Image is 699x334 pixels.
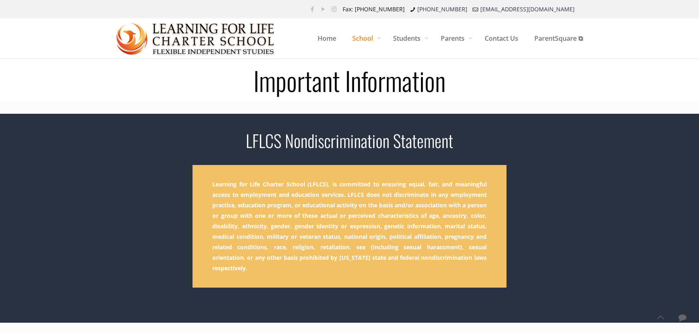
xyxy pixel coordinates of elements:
a: ParentSquare ⧉ [526,18,591,58]
a: Students [385,18,433,58]
a: [PHONE_NUMBER] [417,5,467,13]
a: Parents [433,18,477,58]
span: Contact Us [477,26,526,50]
span: School [344,26,385,50]
span: Students [385,26,433,50]
h1: Important Information [103,67,596,93]
span: Home [310,26,344,50]
span: ParentSquare ⧉ [526,26,591,50]
i: phone [409,5,417,13]
a: Learning for Life Charter School [116,18,275,58]
p: Learning for Life Charter School (LFLCS), is committed to ensuring equal, fair, and meaningful ac... [193,165,506,288]
h2: LFLCS Nondiscrimination Statement [108,130,591,151]
a: YouTube icon [319,5,327,13]
a: School [344,18,385,58]
a: Back to top icon [652,309,669,326]
a: Instagram icon [330,5,338,13]
span: Parents [433,26,477,50]
a: Facebook icon [308,5,316,13]
a: [EMAIL_ADDRESS][DOMAIN_NAME] [480,5,575,13]
i: mail [471,5,479,13]
img: Important Information [116,19,275,59]
a: Contact Us [477,18,526,58]
a: Home [310,18,344,58]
